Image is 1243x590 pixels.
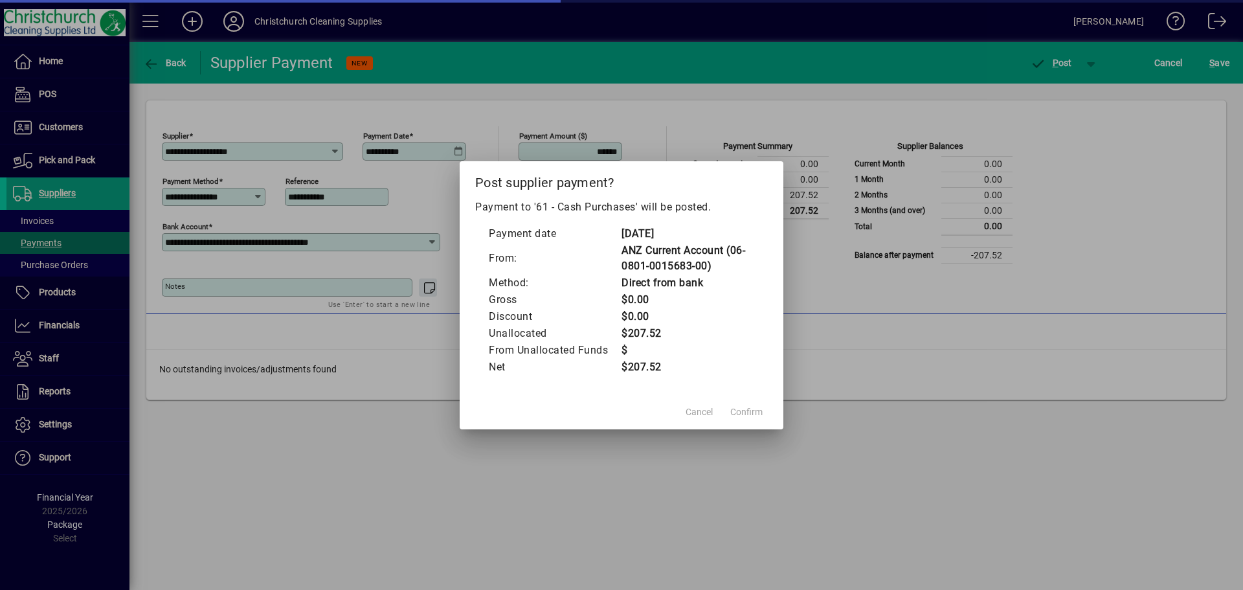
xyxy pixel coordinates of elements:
[460,161,783,199] h2: Post supplier payment?
[621,225,755,242] td: [DATE]
[488,342,621,359] td: From Unallocated Funds
[488,242,621,275] td: From:
[621,308,755,325] td: $0.00
[621,242,755,275] td: ANZ Current Account (06-0801-0015683-00)
[488,291,621,308] td: Gross
[621,359,755,376] td: $207.52
[621,275,755,291] td: Direct from bank
[488,325,621,342] td: Unallocated
[621,325,755,342] td: $207.52
[488,359,621,376] td: Net
[475,199,768,215] p: Payment to '61 - Cash Purchases' will be posted.
[488,308,621,325] td: Discount
[488,225,621,242] td: Payment date
[621,342,755,359] td: $
[488,275,621,291] td: Method:
[621,291,755,308] td: $0.00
